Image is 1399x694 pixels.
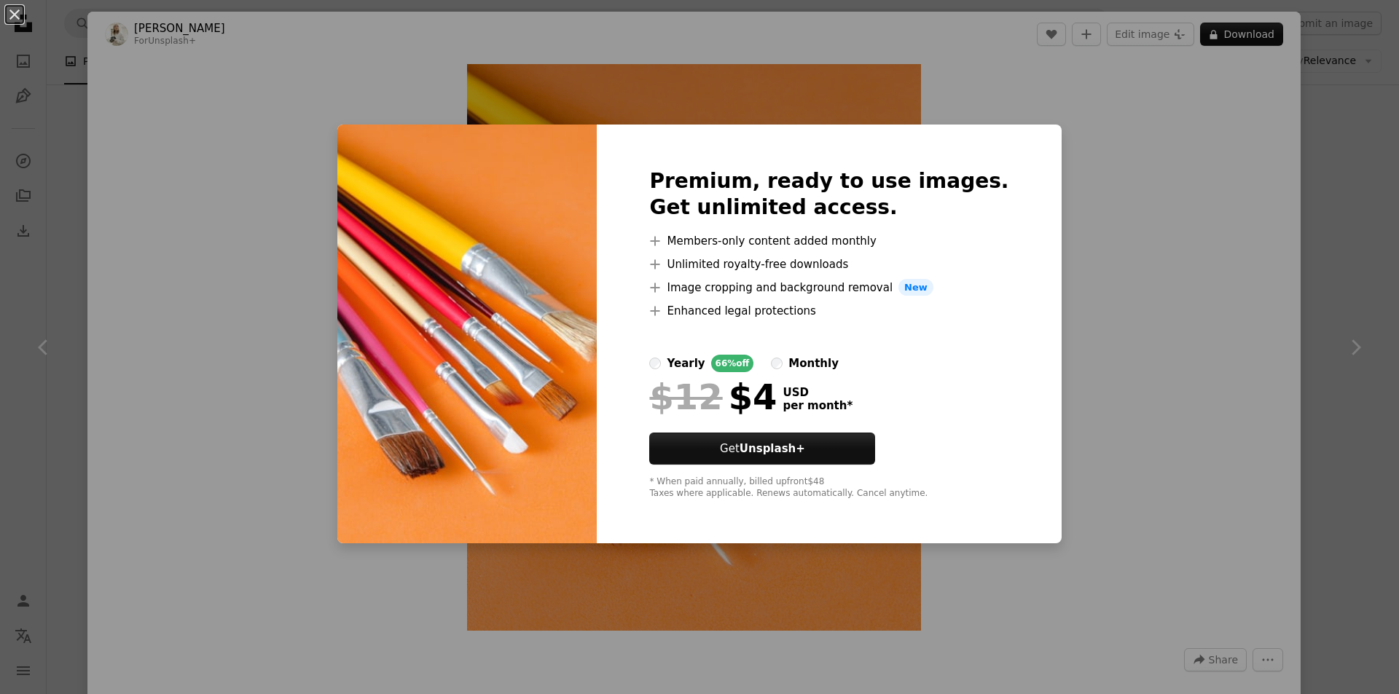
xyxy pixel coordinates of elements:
[649,232,1008,250] li: Members-only content added monthly
[667,355,705,372] div: yearly
[649,433,875,465] button: GetUnsplash+
[783,399,853,412] span: per month *
[337,125,597,544] img: premium_photo-1673814842168-ed452b1f0b99
[649,279,1008,296] li: Image cropping and background removal
[649,302,1008,320] li: Enhanced legal protections
[649,378,777,416] div: $4
[649,378,722,416] span: $12
[783,386,853,399] span: USD
[649,358,661,369] input: yearly66%off
[771,358,783,369] input: monthly
[711,355,754,372] div: 66% off
[788,355,839,372] div: monthly
[649,168,1008,221] h2: Premium, ready to use images. Get unlimited access.
[898,279,933,296] span: New
[649,476,1008,500] div: * When paid annually, billed upfront $48 Taxes where applicable. Renews automatically. Cancel any...
[740,442,805,455] strong: Unsplash+
[649,256,1008,273] li: Unlimited royalty-free downloads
